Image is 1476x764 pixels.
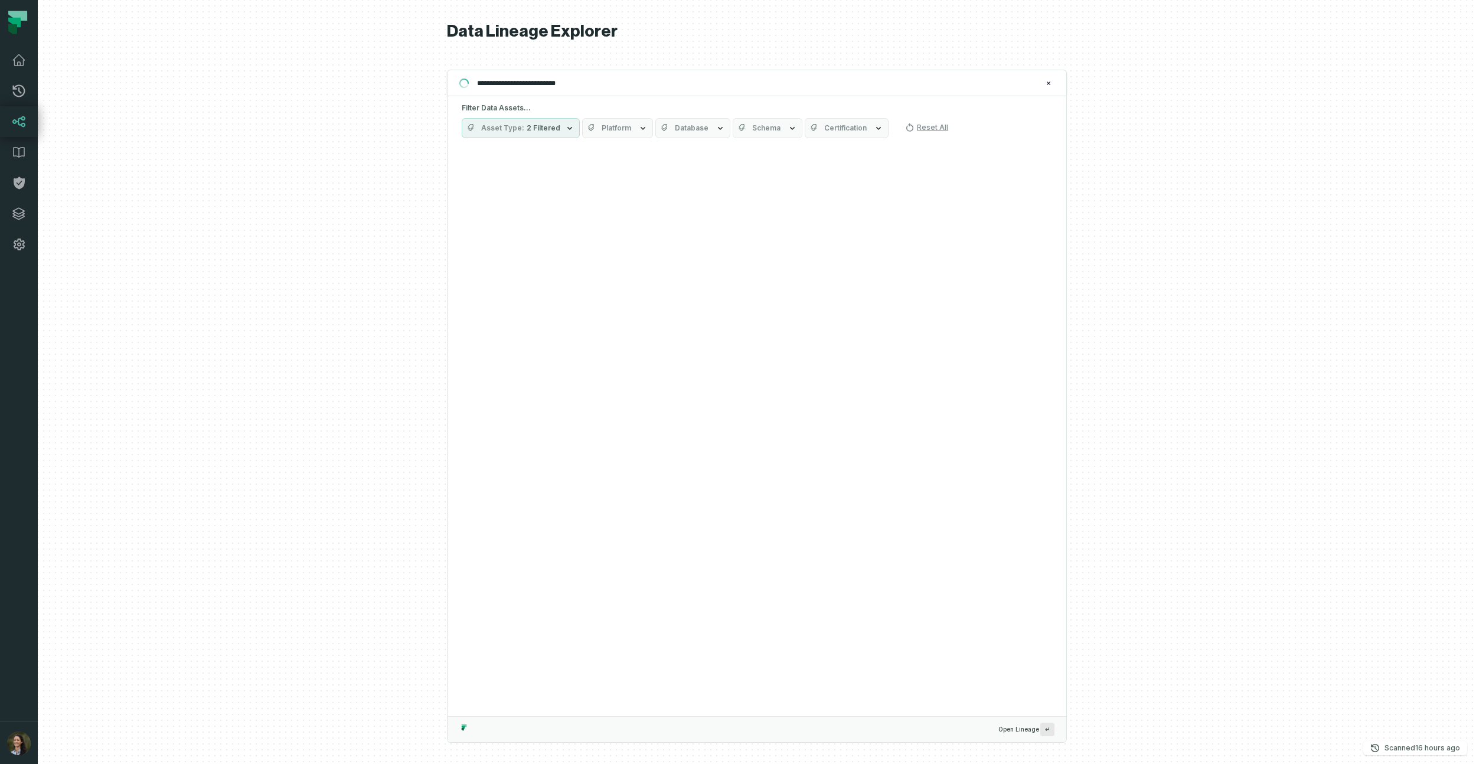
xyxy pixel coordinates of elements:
[675,123,708,133] span: Database
[462,118,580,138] button: Asset Type2 Filtered
[1040,723,1054,736] span: Press ↵ to add a new Data Asset to the graph
[655,118,730,138] button: Database
[7,732,31,755] img: avatar of Sindhu Madhavan
[733,118,802,138] button: Schema
[900,118,953,137] button: Reset All
[805,118,889,138] button: Certification
[448,145,1066,716] div: Suggestions
[1043,77,1054,89] button: Clear search query
[462,103,1052,113] h5: Filter Data Assets...
[824,123,867,133] span: Certification
[998,723,1054,736] span: Open Lineage
[481,123,524,133] span: Asset Type
[1363,741,1467,755] button: Scanned[DATE] 8:03:47 PM
[752,123,781,133] span: Schema
[602,123,631,133] span: Platform
[1384,742,1460,754] p: Scanned
[1415,743,1460,752] relative-time: Sep 11, 2025, 8:03 PM CDT
[582,118,653,138] button: Platform
[447,21,1067,42] h1: Data Lineage Explorer
[527,123,560,133] span: 2 Filtered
